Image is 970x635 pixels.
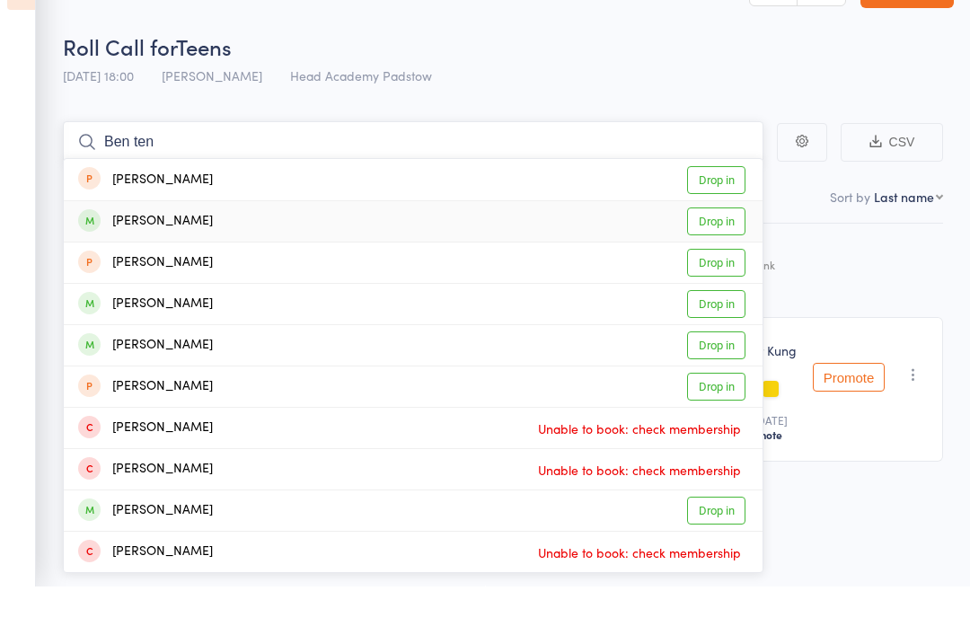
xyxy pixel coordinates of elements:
span: [PERSON_NAME] [162,115,262,133]
a: Drop in [687,215,745,243]
div: [PERSON_NAME] [78,260,213,280]
div: [PERSON_NAME] [78,301,213,322]
span: Unable to book: check membership [533,587,745,614]
label: Sort by [830,236,870,254]
a: Drop in [687,421,745,449]
div: Last name [874,236,934,254]
a: Drop in [687,545,745,573]
a: Drop in [687,297,745,325]
a: Exit roll call [860,21,954,57]
div: [PERSON_NAME] [78,507,213,528]
a: Drop in [687,256,745,284]
div: [PERSON_NAME] [78,342,213,363]
button: CSV [841,172,943,210]
span: Unable to book: check membership [533,505,745,532]
a: Drop in [687,380,745,408]
input: Search by name [63,170,763,211]
div: [PERSON_NAME] [78,466,213,487]
a: Drop in [687,339,745,366]
span: Unable to book: check membership [533,463,745,490]
div: [PERSON_NAME] [78,218,213,239]
span: [DATE] 18:00 [63,115,134,133]
button: Promote [813,411,885,440]
div: [PERSON_NAME] [78,549,213,569]
div: [PERSON_NAME] [78,590,213,611]
span: Teens [176,80,232,110]
span: Head Academy Padstow [290,115,432,133]
div: [PERSON_NAME] [78,425,213,445]
span: Roll Call for [63,80,176,110]
div: [PERSON_NAME] [78,384,213,404]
